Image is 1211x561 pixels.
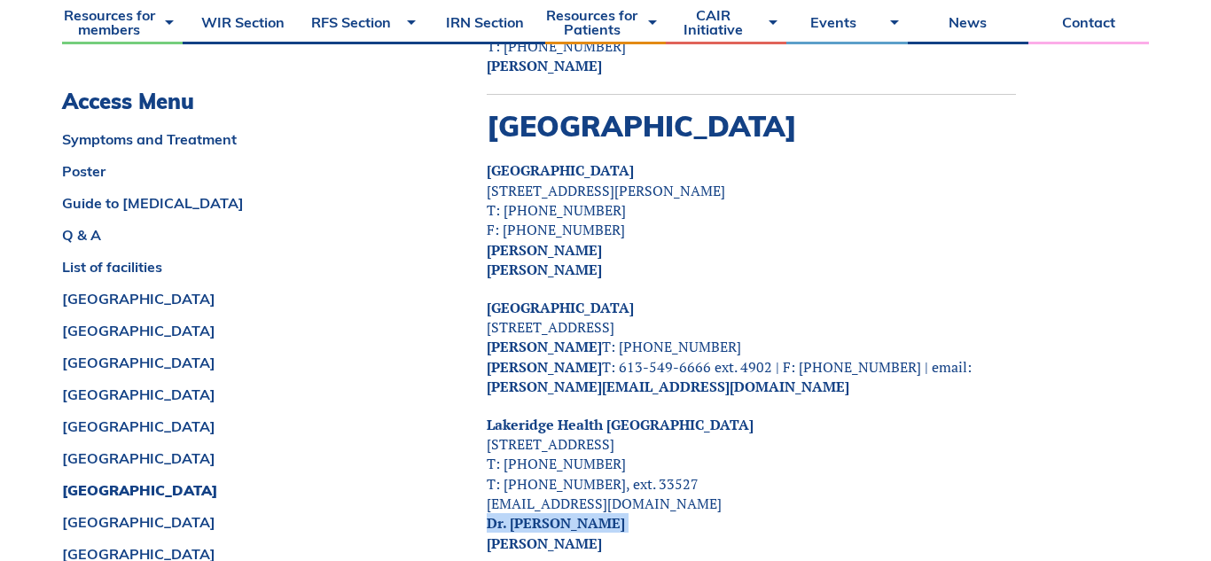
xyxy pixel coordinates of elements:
a: [GEOGRAPHIC_DATA] [62,515,424,529]
a: Guide to [MEDICAL_DATA] [62,196,424,210]
strong: [PERSON_NAME] [487,240,602,260]
strong: Dr. [PERSON_NAME] [PERSON_NAME] [487,513,625,552]
a: [PERSON_NAME][EMAIL_ADDRESS][DOMAIN_NAME] [487,377,849,396]
a: Lakeridge Health [GEOGRAPHIC_DATA] [487,415,754,434]
a: [GEOGRAPHIC_DATA] [62,451,424,465]
a: Symptoms and Treatment [62,132,424,146]
a: Poster [62,164,424,178]
h2: [GEOGRAPHIC_DATA] [487,109,1016,143]
p: [STREET_ADDRESS] T: [PHONE_NUMBER] T: [PHONE_NUMBER], ext. 33527 [EMAIL_ADDRESS][DOMAIN_NAME] [487,415,1016,554]
a: [GEOGRAPHIC_DATA] [62,387,424,401]
a: [GEOGRAPHIC_DATA] [62,355,424,370]
p: [STREET_ADDRESS] T: [PHONE_NUMBER] T: 613-549-6666 ext. 4902 | F: [PHONE_NUMBER] | email: [487,298,1016,397]
strong: [PERSON_NAME] [487,260,602,279]
a: [GEOGRAPHIC_DATA] [62,323,424,338]
a: [GEOGRAPHIC_DATA] [62,483,424,497]
p: [STREET_ADDRESS][PERSON_NAME] T: [PHONE_NUMBER] F: [PHONE_NUMBER] [487,160,1016,279]
strong: [PERSON_NAME] [487,56,602,75]
strong: [PERSON_NAME] [487,357,602,377]
a: [GEOGRAPHIC_DATA] [62,547,424,561]
strong: [PERSON_NAME] [487,337,602,356]
a: List of facilities [62,260,424,274]
a: [GEOGRAPHIC_DATA] [62,292,424,306]
h3: Access Menu [62,89,424,114]
a: [GEOGRAPHIC_DATA] [62,419,424,433]
a: [GEOGRAPHIC_DATA] [487,160,634,180]
a: [GEOGRAPHIC_DATA] [487,298,634,317]
a: Q & A [62,228,424,242]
